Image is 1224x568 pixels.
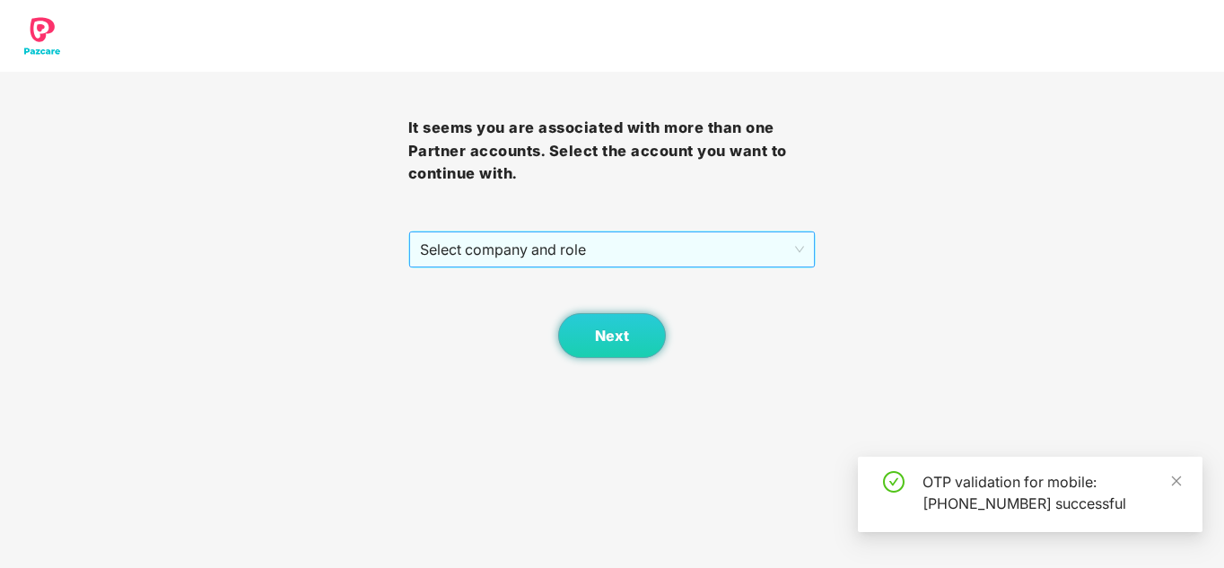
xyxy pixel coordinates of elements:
[558,313,666,358] button: Next
[1170,475,1183,487] span: close
[408,117,817,186] h3: It seems you are associated with more than one Partner accounts. Select the account you want to c...
[883,471,905,493] span: check-circle
[420,232,805,267] span: Select company and role
[595,328,629,345] span: Next
[922,471,1181,514] div: OTP validation for mobile: [PHONE_NUMBER] successful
